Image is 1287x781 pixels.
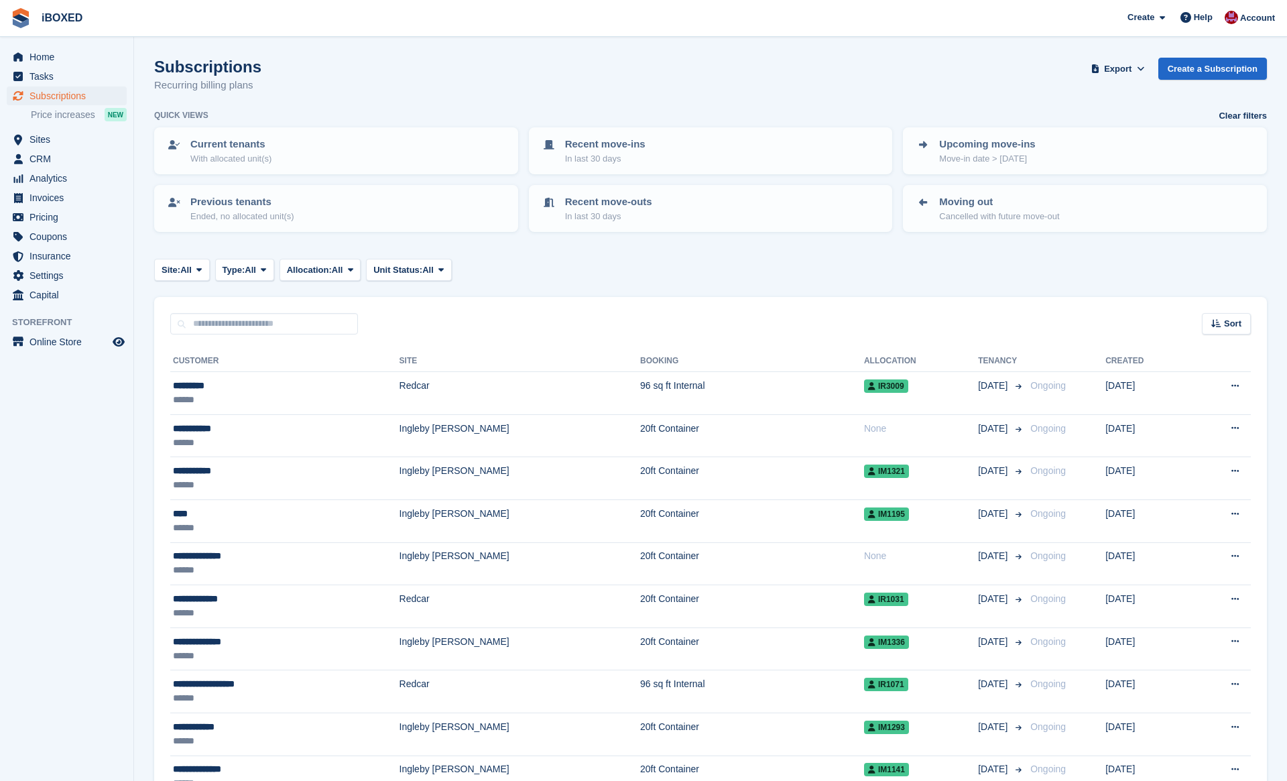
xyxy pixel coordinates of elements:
[939,210,1059,223] p: Cancelled with future move-out
[154,109,208,121] h6: Quick views
[7,266,127,285] a: menu
[1030,423,1066,434] span: Ongoing
[12,316,133,329] span: Storefront
[29,86,110,105] span: Subscriptions
[978,379,1010,393] span: [DATE]
[1105,414,1189,457] td: [DATE]
[939,137,1035,152] p: Upcoming move-ins
[1030,721,1066,732] span: Ongoing
[180,263,192,277] span: All
[978,635,1010,649] span: [DATE]
[29,188,110,207] span: Invoices
[1089,58,1148,80] button: Export
[31,109,95,121] span: Price increases
[904,129,1266,173] a: Upcoming move-ins Move-in date > [DATE]
[864,593,908,606] span: IR1031
[400,414,640,457] td: Ingleby [PERSON_NAME]
[400,627,640,670] td: Ingleby [PERSON_NAME]
[978,351,1025,372] th: Tenancy
[29,227,110,246] span: Coupons
[162,263,180,277] span: Site:
[640,713,864,756] td: 20ft Container
[1105,627,1189,670] td: [DATE]
[29,286,110,304] span: Capital
[978,677,1010,691] span: [DATE]
[154,259,210,281] button: Site: All
[190,137,271,152] p: Current tenants
[1030,508,1066,519] span: Ongoing
[640,499,864,542] td: 20ft Container
[939,194,1059,210] p: Moving out
[1030,678,1066,689] span: Ongoing
[864,465,909,478] span: IM1321
[978,422,1010,436] span: [DATE]
[640,351,864,372] th: Booking
[864,549,978,563] div: None
[170,351,400,372] th: Customer
[1105,457,1189,500] td: [DATE]
[400,585,640,628] td: Redcar
[1194,11,1213,24] span: Help
[1105,372,1189,415] td: [DATE]
[215,259,274,281] button: Type: All
[565,152,646,166] p: In last 30 days
[864,636,909,649] span: IM1336
[565,210,652,223] p: In last 30 days
[978,507,1010,521] span: [DATE]
[400,457,640,500] td: Ingleby [PERSON_NAME]
[565,194,652,210] p: Recent move-outs
[1158,58,1267,80] a: Create a Subscription
[864,422,978,436] div: None
[640,457,864,500] td: 20ft Container
[11,8,31,28] img: stora-icon-8386f47178a22dfd0bd8f6a31ec36ba5ce8667c1dd55bd0f319d3a0aa187defe.svg
[640,627,864,670] td: 20ft Container
[864,678,908,691] span: IR1071
[31,107,127,122] a: Price increases NEW
[7,208,127,227] a: menu
[422,263,434,277] span: All
[1105,351,1189,372] th: Created
[640,542,864,585] td: 20ft Container
[29,130,110,149] span: Sites
[1030,550,1066,561] span: Ongoing
[400,713,640,756] td: Ingleby [PERSON_NAME]
[640,414,864,457] td: 20ft Container
[373,263,422,277] span: Unit Status:
[332,263,343,277] span: All
[530,129,892,173] a: Recent move-ins In last 30 days
[530,186,892,231] a: Recent move-outs In last 30 days
[978,720,1010,734] span: [DATE]
[1219,109,1267,123] a: Clear filters
[156,186,517,231] a: Previous tenants Ended, no allocated unit(s)
[7,86,127,105] a: menu
[29,266,110,285] span: Settings
[223,263,245,277] span: Type:
[640,585,864,628] td: 20ft Container
[1104,62,1131,76] span: Export
[640,372,864,415] td: 96 sq ft Internal
[1030,764,1066,774] span: Ongoing
[1030,593,1066,604] span: Ongoing
[864,379,908,393] span: IR3009
[7,188,127,207] a: menu
[29,67,110,86] span: Tasks
[111,334,127,350] a: Preview store
[7,149,127,168] a: menu
[400,372,640,415] td: Redcar
[7,333,127,351] a: menu
[978,549,1010,563] span: [DATE]
[190,210,294,223] p: Ended, no allocated unit(s)
[400,542,640,585] td: Ingleby [PERSON_NAME]
[7,286,127,304] a: menu
[1105,542,1189,585] td: [DATE]
[864,351,978,372] th: Allocation
[400,670,640,713] td: Redcar
[1105,499,1189,542] td: [DATE]
[190,152,271,166] p: With allocated unit(s)
[29,208,110,227] span: Pricing
[7,247,127,265] a: menu
[1240,11,1275,25] span: Account
[245,263,256,277] span: All
[1030,636,1066,647] span: Ongoing
[1105,713,1189,756] td: [DATE]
